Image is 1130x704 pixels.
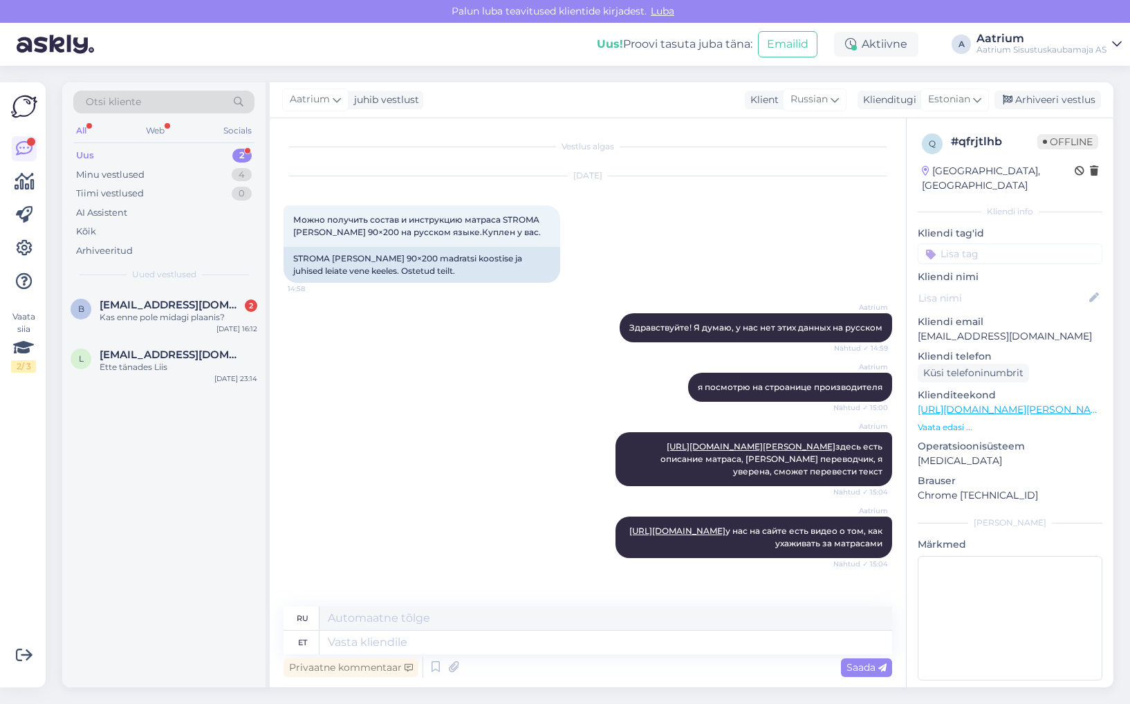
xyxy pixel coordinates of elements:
[100,299,243,311] span: bramanis@gmail.com
[290,92,330,107] span: Aatrium
[232,168,252,182] div: 4
[918,243,1102,264] input: Lisa tag
[918,329,1102,344] p: [EMAIL_ADDRESS][DOMAIN_NAME]
[976,33,1122,55] a: AatriumAatrium Sisustuskaubamaja AS
[918,403,1109,416] a: [URL][DOMAIN_NAME][PERSON_NAME]
[76,149,94,163] div: Uus
[952,35,971,54] div: A
[660,441,884,476] span: здесь есть описание матраса, [PERSON_NAME] переводчик, я уверена, сможет перевести текст
[918,439,1102,454] p: Operatsioonisüsteem
[221,122,254,140] div: Socials
[836,421,888,432] span: Aatrium
[245,299,257,312] div: 2
[288,284,340,294] span: 14:58
[100,361,257,373] div: Ette tänades Liis
[76,244,133,258] div: Arhiveeritud
[790,92,828,107] span: Russian
[76,206,127,220] div: AI Assistent
[143,122,167,140] div: Web
[918,349,1102,364] p: Kliendi telefon
[976,44,1106,55] div: Aatrium Sisustuskaubamaja AS
[836,362,888,372] span: Aatrium
[629,322,882,333] span: Здравствуйте! Я думаю, у нас нет этих данных на русском
[922,164,1075,193] div: [GEOGRAPHIC_DATA], [GEOGRAPHIC_DATA]
[833,487,888,497] span: Nähtud ✓ 15:04
[73,122,89,140] div: All
[918,270,1102,284] p: Kliendi nimi
[216,324,257,334] div: [DATE] 16:12
[745,93,779,107] div: Klient
[132,268,196,281] span: Uued vestlused
[918,364,1029,382] div: Küsi telefoninumbrit
[11,311,36,373] div: Vaata siia
[629,526,725,536] a: [URL][DOMAIN_NAME]
[918,315,1102,329] p: Kliendi email
[297,606,308,630] div: ru
[834,32,918,57] div: Aktiivne
[758,31,817,57] button: Emailid
[918,388,1102,402] p: Klienditeekond
[951,133,1037,150] div: # qfrjtlhb
[76,187,144,201] div: Tiimi vestlused
[698,382,882,392] span: я посмотрю на строанице производителя
[667,441,835,452] a: [URL][DOMAIN_NAME][PERSON_NAME]
[994,91,1101,109] div: Arhiveeri vestlus
[298,631,307,654] div: et
[976,33,1106,44] div: Aatrium
[836,506,888,516] span: Aatrium
[284,140,892,153] div: Vestlus algas
[647,5,678,17] span: Luba
[232,187,252,201] div: 0
[918,537,1102,552] p: Märkmed
[284,658,418,677] div: Privaatne kommentaar
[11,93,37,120] img: Askly Logo
[597,37,623,50] b: Uus!
[858,93,916,107] div: Klienditugi
[100,311,257,324] div: Kas enne pole midagi plaanis?
[918,517,1102,529] div: [PERSON_NAME]
[79,353,84,364] span: l
[833,402,888,413] span: Nähtud ✓ 15:00
[76,168,145,182] div: Minu vestlused
[284,247,560,283] div: STROMA [PERSON_NAME] 90×200 madratsi koostise ja juhised leiate vene keeles. Ostetud teilt.
[836,302,888,313] span: Aatrium
[918,488,1102,503] p: Chrome [TECHNICAL_ID]
[928,92,970,107] span: Estonian
[929,138,936,149] span: q
[214,373,257,384] div: [DATE] 23:14
[11,360,36,373] div: 2 / 3
[834,343,888,353] span: Nähtud ✓ 14:59
[629,526,884,548] span: у нас на сайте есть видео о том, как ухаживать за матрасами
[918,226,1102,241] p: Kliendi tag'id
[918,454,1102,468] p: [MEDICAL_DATA]
[293,214,541,237] span: Можно получить состав и инструкцию матраса STROMA [PERSON_NAME] 90×200 на русском языке.Куплен у ...
[100,349,243,361] span: liismoora96@gmail.com
[846,661,887,674] span: Saada
[597,36,752,53] div: Proovi tasuta juba täna:
[918,474,1102,488] p: Brauser
[86,95,141,109] span: Otsi kliente
[918,290,1086,306] input: Lisa nimi
[76,225,96,239] div: Kõik
[833,559,888,569] span: Nähtud ✓ 15:04
[1037,134,1098,149] span: Offline
[232,149,252,163] div: 2
[918,205,1102,218] div: Kliendi info
[349,93,419,107] div: juhib vestlust
[284,169,892,182] div: [DATE]
[78,304,84,314] span: b
[918,421,1102,434] p: Vaata edasi ...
